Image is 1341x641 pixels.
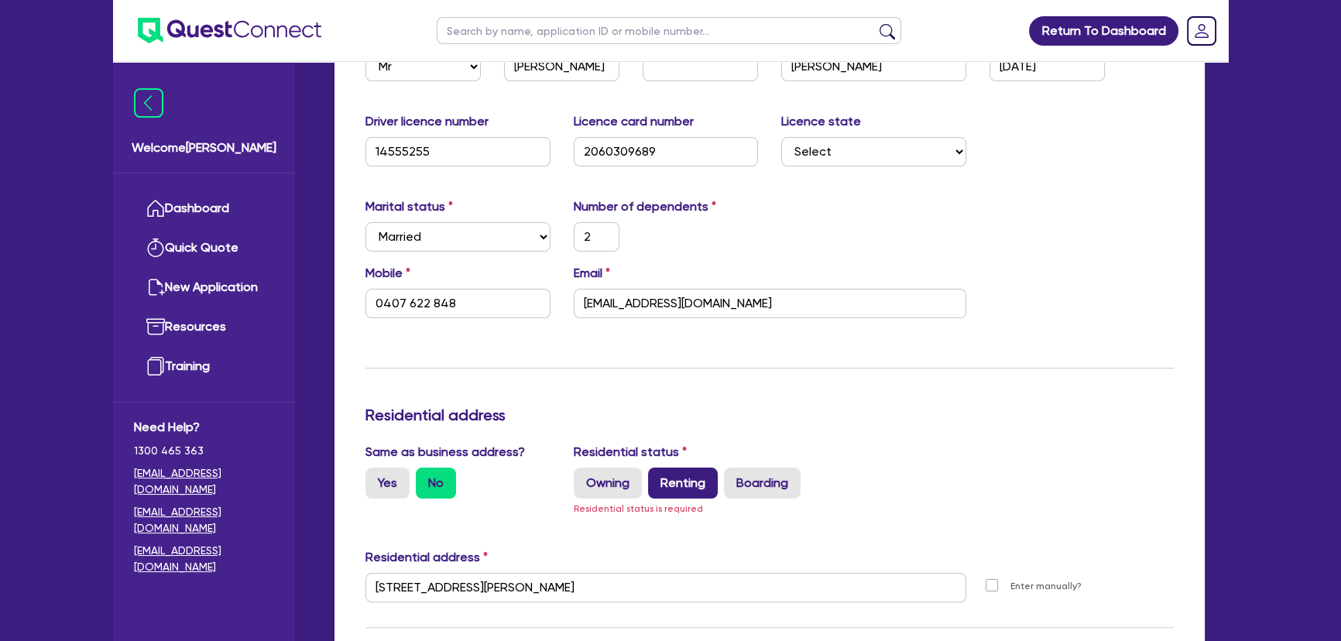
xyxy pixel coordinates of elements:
span: Welcome [PERSON_NAME] [132,139,276,157]
a: Dropdown toggle [1182,11,1222,51]
h3: Residential address [365,406,1174,424]
label: Email [574,264,610,283]
span: Need Help? [134,418,274,437]
a: Resources [134,307,274,347]
a: [EMAIL_ADDRESS][DOMAIN_NAME] [134,465,274,498]
a: [EMAIL_ADDRESS][DOMAIN_NAME] [134,504,274,536]
label: Driver licence number [365,112,489,131]
label: Marital status [365,197,453,216]
a: Dashboard [134,189,274,228]
img: resources [146,317,165,336]
label: Licence state [781,112,861,131]
img: quest-connect-logo-blue [138,18,321,43]
label: Same as business address? [365,443,525,461]
a: Return To Dashboard [1029,16,1178,46]
a: New Application [134,268,274,307]
label: Mobile [365,264,410,283]
a: [EMAIL_ADDRESS][DOMAIN_NAME] [134,543,274,575]
span: 1300 465 363 [134,443,274,459]
label: Residential status [574,443,687,461]
img: new-application [146,278,165,297]
img: quick-quote [146,238,165,257]
label: Owning [574,468,642,499]
label: Residential address [365,548,488,567]
a: Training [134,347,274,386]
label: Number of dependents [574,197,716,216]
label: Renting [648,468,718,499]
label: Enter manually? [1010,579,1082,594]
img: icon-menu-close [134,88,163,118]
input: Search by name, application ID or mobile number... [437,17,901,44]
label: Boarding [724,468,801,499]
span: Residential status is required [574,503,703,514]
label: No [416,468,456,499]
input: DD / MM / YYYY [989,52,1105,81]
label: Licence card number [574,112,694,131]
a: Quick Quote [134,228,274,268]
img: training [146,357,165,375]
label: Yes [365,468,410,499]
